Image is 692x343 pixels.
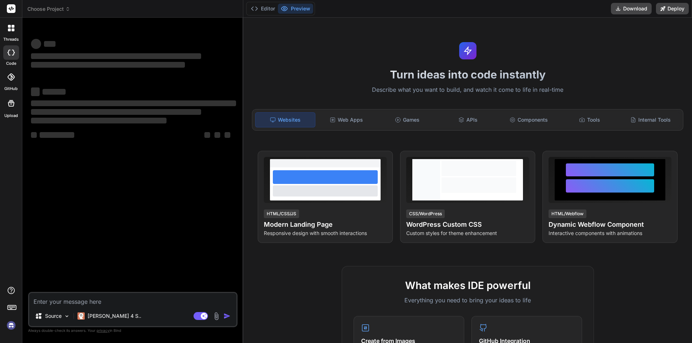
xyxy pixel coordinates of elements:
img: signin [5,319,17,331]
span: ‌ [31,118,167,123]
p: Describe what you want to build, and watch it come to life in real-time [248,85,688,95]
img: Claude 4 Sonnet [77,312,85,320]
p: Interactive components with animations [549,230,671,237]
p: Always double-check its answers. Your in Bind [28,327,238,334]
label: code [6,60,16,67]
div: HTML/CSS/JS [264,209,299,218]
h4: Dynamic Webflow Component [549,220,671,230]
p: Source [45,312,62,320]
div: APIs [438,112,498,127]
span: ‌ [225,132,230,138]
div: Websites [255,112,315,127]
span: privacy [97,328,110,333]
div: Internal Tools [621,112,680,127]
img: Pick Models [64,313,70,319]
div: Tools [560,112,620,127]
span: ‌ [43,89,66,95]
span: ‌ [44,41,56,47]
img: icon [223,312,231,320]
label: GitHub [4,86,18,92]
span: ‌ [31,132,37,138]
span: ‌ [31,62,185,68]
span: Choose Project [27,5,70,13]
p: Responsive design with smooth interactions [264,230,387,237]
span: ‌ [31,109,201,115]
p: [PERSON_NAME] 4 S.. [88,312,141,320]
h4: Modern Landing Page [264,220,387,230]
label: Upload [4,113,18,119]
span: ‌ [204,132,210,138]
p: Custom styles for theme enhancement [406,230,529,237]
div: Components [499,112,559,127]
h2: What makes IDE powerful [354,278,582,293]
div: Web Apps [317,112,376,127]
button: Download [611,3,652,14]
img: attachment [212,312,221,320]
div: HTML/Webflow [549,209,586,218]
span: ‌ [31,39,41,49]
button: Deploy [656,3,689,14]
div: CSS/WordPress [406,209,445,218]
div: Games [378,112,437,127]
label: threads [3,36,19,42]
span: ‌ [40,132,74,138]
h1: Turn ideas into code instantly [248,68,688,81]
h4: WordPress Custom CSS [406,220,529,230]
p: Everything you need to bring your ideas to life [354,296,582,304]
span: ‌ [31,100,236,106]
span: ‌ [31,87,40,96]
span: ‌ [31,53,201,59]
button: Preview [278,4,313,14]
button: Editor [248,4,278,14]
span: ‌ [214,132,220,138]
